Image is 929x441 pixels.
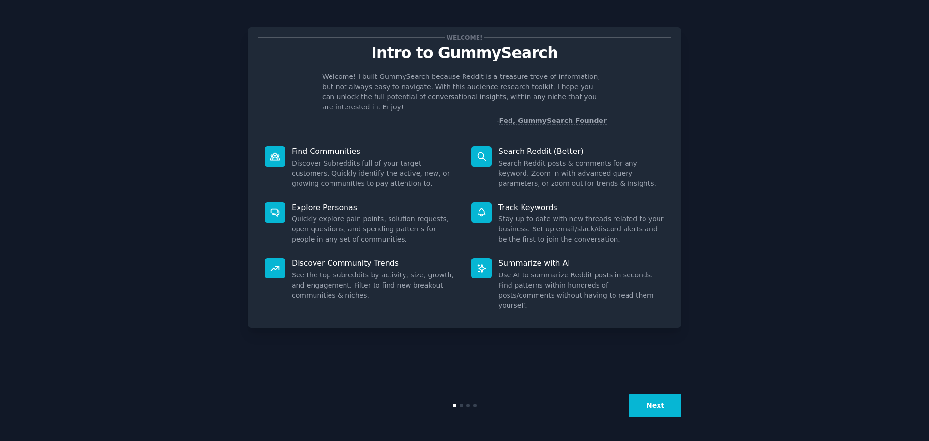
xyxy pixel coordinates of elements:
[498,158,664,189] dd: Search Reddit posts & comments for any keyword. Zoom in with advanced query parameters, or zoom o...
[292,258,458,268] p: Discover Community Trends
[292,270,458,301] dd: See the top subreddits by activity, size, growth, and engagement. Filter to find new breakout com...
[258,45,671,61] p: Intro to GummySearch
[445,32,484,43] span: Welcome!
[292,158,458,189] dd: Discover Subreddits full of your target customers. Quickly identify the active, new, or growing c...
[292,146,458,156] p: Find Communities
[322,72,607,112] p: Welcome! I built GummySearch because Reddit is a treasure trove of information, but not always ea...
[498,270,664,311] dd: Use AI to summarize Reddit posts in seconds. Find patterns within hundreds of posts/comments with...
[498,214,664,244] dd: Stay up to date with new threads related to your business. Set up email/slack/discord alerts and ...
[498,258,664,268] p: Summarize with AI
[292,202,458,213] p: Explore Personas
[499,117,607,125] a: Fed, GummySearch Founder
[292,214,458,244] dd: Quickly explore pain points, solution requests, open questions, and spending patterns for people ...
[496,116,607,126] div: -
[629,394,681,417] button: Next
[498,146,664,156] p: Search Reddit (Better)
[498,202,664,213] p: Track Keywords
